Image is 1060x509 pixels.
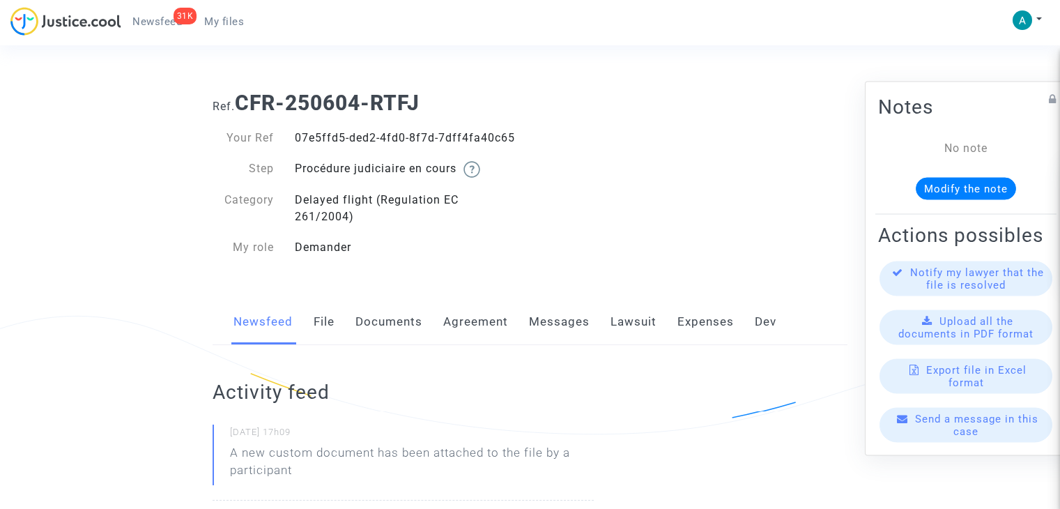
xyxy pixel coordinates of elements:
[899,140,1033,157] div: No note
[284,239,530,256] div: Demander
[132,15,182,28] span: Newsfeed
[1013,10,1032,30] img: ACg8ocKxEh1roqPwRpg1kojw5Hkh0hlUCvJS7fqe8Gto7GA9q_g7JA=s96-c
[202,130,284,146] div: Your Ref
[878,223,1054,248] h2: Actions possibles
[755,299,776,345] a: Dev
[213,100,235,113] span: Ref.
[230,426,594,444] small: [DATE] 17h09
[213,380,594,404] h2: Activity feed
[284,160,530,178] div: Procédure judiciaire en cours
[174,8,197,24] div: 31K
[314,299,335,345] a: File
[230,444,594,486] p: A new custom document has been attached to the file by a participant
[916,178,1016,200] button: Modify the note
[121,11,193,32] a: 31KNewsfeed
[898,315,1034,340] span: Upload all the documents in PDF format
[529,299,590,345] a: Messages
[10,7,121,36] img: jc-logo.svg
[915,413,1038,438] span: Send a message in this case
[443,299,508,345] a: Agreement
[233,299,293,345] a: Newsfeed
[202,192,284,225] div: Category
[355,299,422,345] a: Documents
[202,239,284,256] div: My role
[204,15,244,28] span: My files
[610,299,656,345] a: Lawsuit
[202,160,284,178] div: Step
[284,192,530,225] div: Delayed flight (Regulation EC 261/2004)
[284,130,530,146] div: 07e5ffd5-ded2-4fd0-8f7d-7dff4fa40c65
[463,161,480,178] img: help.svg
[193,11,255,32] a: My files
[235,91,420,115] b: CFR-250604-RTFJ
[878,95,1054,119] h2: Notes
[926,364,1027,389] span: Export file in Excel format
[677,299,734,345] a: Expenses
[910,266,1044,291] span: Notify my lawyer that the file is resolved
